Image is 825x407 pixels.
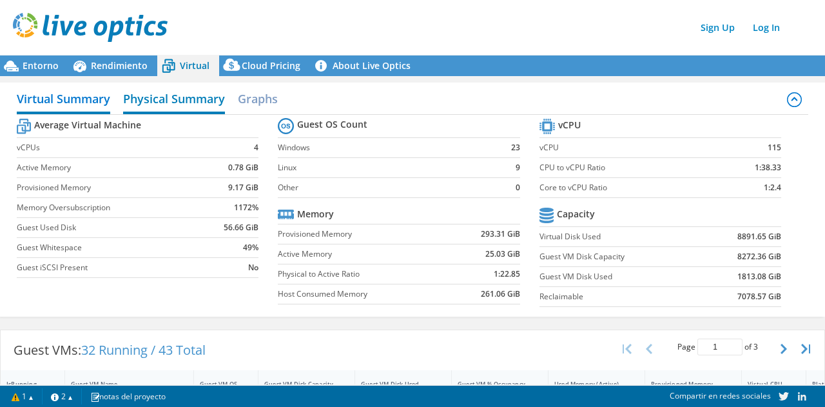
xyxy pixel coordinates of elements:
b: 1:38.33 [755,161,781,174]
label: Guest VM Disk Capacity [539,250,703,263]
label: Memory Oversubscription [17,201,206,214]
b: 1813.08 GiB [737,270,781,283]
b: Guest OS Count [297,118,367,131]
label: Physical to Active Ratio [278,268,449,281]
span: 32 Running / 43 Total [81,341,206,359]
b: 1:22.85 [494,268,520,281]
label: Other [278,181,498,194]
div: Guest VM Name [71,380,172,388]
b: 115 [768,141,781,154]
h2: Graphs [238,86,278,112]
b: Average Virtual Machine [34,119,141,132]
div: Guest VM % Occupancy [458,380,527,388]
span: Entorno [23,59,59,72]
b: Memory [297,208,334,221]
b: 7078.57 GiB [737,290,781,303]
b: 23 [511,141,520,154]
span: Compartir en redes sociales [670,390,771,401]
span: 3 [753,341,758,352]
b: 56.66 GiB [224,221,258,234]
label: Host Consumed Memory [278,288,449,301]
div: Provisioned Memory [651,380,720,388]
b: 4 [254,141,258,154]
b: 1:2.4 [764,181,781,194]
label: Active Memory [278,248,449,261]
b: 261.06 GiB [481,288,520,301]
h2: Virtual Summary [17,86,110,114]
div: Guest VM Disk Capacity [264,380,333,388]
a: 1 [3,388,43,404]
label: Provisioned Memory [278,228,449,241]
img: live_optics_svg.svg [13,13,168,42]
input: jump to page [697,339,742,355]
a: Log In [746,18,786,37]
label: Guest VM Disk Used [539,270,703,283]
b: vCPU [558,119,581,132]
label: Provisioned Memory [17,181,206,194]
span: Cloud Pricing [242,59,300,72]
label: Active Memory [17,161,206,174]
b: 8272.36 GiB [737,250,781,263]
div: Virtual CPU [748,380,784,388]
b: 25.03 GiB [485,248,520,261]
b: Capacity [557,208,595,221]
b: 0 [516,181,520,194]
span: Page of [677,339,758,355]
b: 49% [243,241,258,254]
label: Reclaimable [539,290,703,303]
label: CPU to vCPU Ratio [539,161,718,174]
span: Virtual [180,59,209,72]
b: 293.31 GiB [481,228,520,241]
a: About Live Optics [310,55,420,76]
span: Rendimiento [91,59,148,72]
div: Guest VM OS [200,380,237,388]
div: IsRunning [6,380,43,388]
a: 2 [42,388,82,404]
label: Guest Used Disk [17,221,206,234]
div: Guest VM Disk Used [361,380,430,388]
label: Core to vCPU Ratio [539,181,718,194]
div: Guest VMs: [1,330,218,370]
label: Virtual Disk Used [539,230,703,243]
b: 8891.65 GiB [737,230,781,243]
b: 9 [516,161,520,174]
b: 1172% [234,201,258,214]
label: Guest iSCSI Present [17,261,206,274]
a: Sign Up [694,18,741,37]
h2: Physical Summary [123,86,225,114]
label: Guest Whitespace [17,241,206,254]
a: notas del proyecto [81,388,175,404]
b: 0.78 GiB [228,161,258,174]
b: 9.17 GiB [228,181,258,194]
label: Windows [278,141,498,154]
label: vCPUs [17,141,206,154]
div: Used Memory (Active) [554,380,623,388]
b: No [248,261,258,274]
label: Linux [278,161,498,174]
label: vCPU [539,141,718,154]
